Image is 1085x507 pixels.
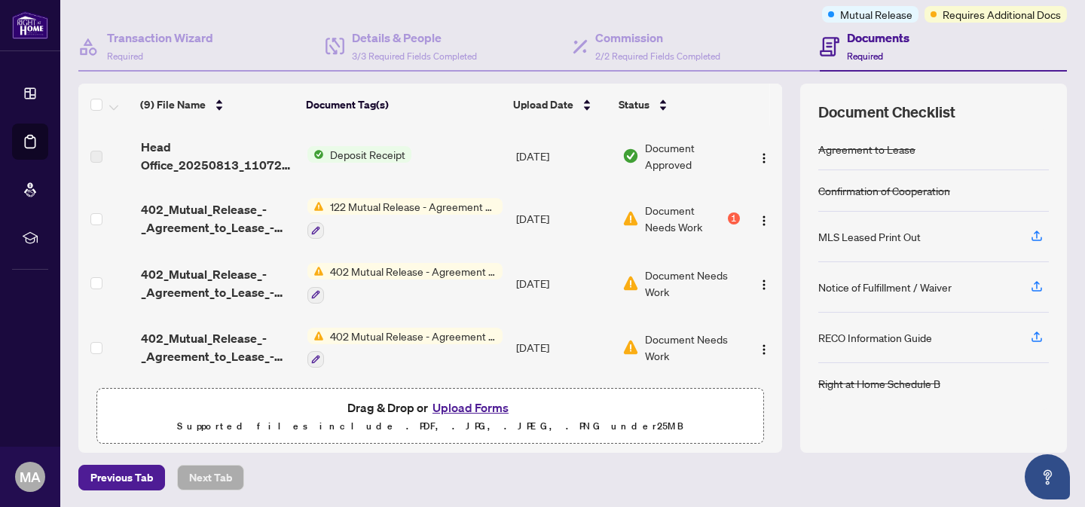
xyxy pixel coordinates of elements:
div: RECO Information Guide [818,329,932,346]
img: Document Status [622,275,639,292]
span: MA [20,466,41,487]
button: Logo [752,206,776,231]
img: Status Icon [307,146,324,163]
span: Drag & Drop or [347,398,513,417]
div: Confirmation of Cooperation [818,182,950,199]
span: Required [107,50,143,62]
th: Document Tag(s) [300,84,507,126]
img: Document Status [622,210,639,227]
span: 122 Mutual Release - Agreement of Purchase and Sale [324,198,503,215]
span: Document Needs Work [645,331,739,364]
th: (9) File Name [134,84,300,126]
span: Required [847,50,883,62]
div: Notice of Fulfillment / Waiver [818,279,952,295]
button: Status Icon402 Mutual Release - Agreement to Lease - Residential [307,328,503,368]
div: Right at Home Schedule B [818,375,940,392]
span: (9) File Name [140,96,206,113]
h4: Transaction Wizard [107,29,213,47]
img: Logo [758,344,770,356]
button: Previous Tab [78,465,165,490]
span: Upload Date [513,96,573,113]
span: 402 Mutual Release - Agreement to Lease - Residential [324,263,503,279]
img: Document Status [622,148,639,164]
span: Deposit Receipt [324,146,411,163]
div: Agreement to Lease [818,141,915,157]
div: 1 [728,212,740,224]
button: Upload Forms [428,398,513,417]
button: Logo [752,144,776,168]
img: Document Status [622,339,639,356]
td: [DATE] [510,380,616,444]
span: 402_Mutual_Release_-_Agreement_to_Lease_-_Residential_-_PropTx-[PERSON_NAME].pdf [141,265,296,301]
button: Status Icon122 Mutual Release - Agreement of Purchase and Sale [307,198,503,239]
td: [DATE] [510,251,616,316]
img: logo [12,11,48,39]
span: Document Checklist [818,102,955,123]
img: Status Icon [307,263,324,279]
img: Logo [758,152,770,164]
button: Status Icon402 Mutual Release - Agreement to Lease - Residential [307,263,503,304]
span: Requires Additional Docs [943,6,1061,23]
div: MLS Leased Print Out [818,228,921,245]
span: Document Needs Work [645,202,724,235]
th: Status [613,84,741,126]
span: 402_Mutual_Release_-_Agreement_to_Lease_-_Residential_-_PropTx-[PERSON_NAME].pdf [141,329,296,365]
span: Document Approved [645,139,739,173]
span: 402 Mutual Release - Agreement to Lease - Residential [324,328,503,344]
p: Supported files include .PDF, .JPG, .JPEG, .PNG under 25 MB [106,417,754,435]
button: Open asap [1025,454,1070,499]
img: Status Icon [307,328,324,344]
span: 2/2 Required Fields Completed [595,50,720,62]
th: Upload Date [507,84,613,126]
span: Head Office_20250813_110722.pdf [141,138,296,174]
button: Status IconDeposit Receipt [307,146,411,163]
h4: Commission [595,29,720,47]
img: Logo [758,279,770,291]
span: 402_Mutual_Release_-_Agreement_to_Lease_-_Residential_-_PropTx-[PERSON_NAME] 1 EXECUTED.pdf [141,200,296,237]
h4: Documents [847,29,909,47]
span: Status [619,96,649,113]
button: Next Tab [177,465,244,490]
td: [DATE] [510,316,616,380]
td: [DATE] [510,126,616,186]
span: Drag & Drop orUpload FormsSupported files include .PDF, .JPG, .JPEG, .PNG under25MB [97,389,763,444]
span: Mutual Release [840,6,912,23]
span: Document Needs Work [645,267,739,300]
button: Logo [752,271,776,295]
img: Logo [758,215,770,227]
span: Previous Tab [90,466,153,490]
img: Status Icon [307,198,324,215]
button: Logo [752,335,776,359]
td: [DATE] [510,186,616,251]
h4: Details & People [352,29,477,47]
span: 3/3 Required Fields Completed [352,50,477,62]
